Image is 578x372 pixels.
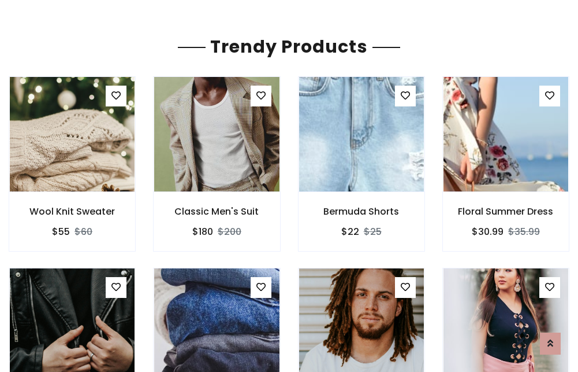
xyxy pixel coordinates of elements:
h6: $180 [192,226,213,237]
h6: Floral Summer Dress [443,206,569,217]
del: $60 [74,225,92,238]
span: Trendy Products [206,34,372,59]
del: $25 [364,225,382,238]
del: $35.99 [508,225,540,238]
h6: $22 [341,226,359,237]
h6: Bermuda Shorts [299,206,424,217]
del: $200 [218,225,241,238]
h6: Wool Knit Sweater [9,206,135,217]
h6: $55 [52,226,70,237]
h6: $30.99 [472,226,504,237]
h6: Classic Men's Suit [154,206,279,217]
